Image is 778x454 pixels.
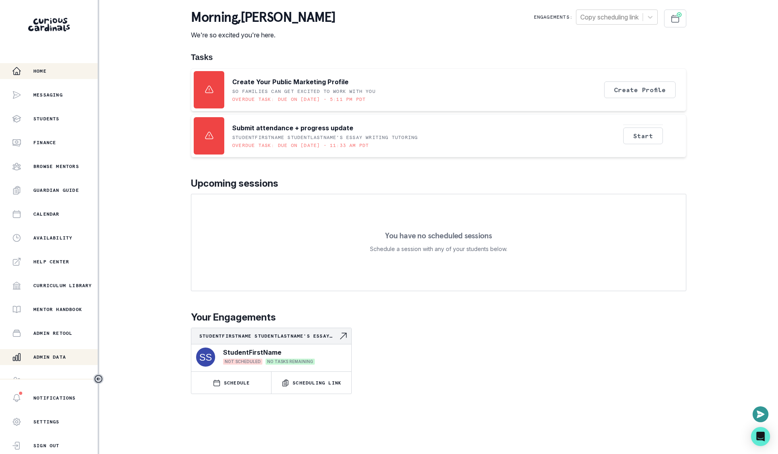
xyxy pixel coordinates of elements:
h1: Tasks [191,52,686,62]
p: Availability [33,235,72,241]
p: Students [33,116,60,122]
p: Overdue task: Due on [DATE] • 5:11 PM PDT [232,96,366,102]
button: Create Profile [604,81,676,98]
button: SCHEDULE [191,372,271,394]
p: Schedule a session with any of your students below. [370,244,507,254]
button: Toggle sidebar [93,374,104,384]
p: StudentFirstName StudentLastName's Essay Writing tutoring [199,333,339,339]
p: We're so excited you're here. [191,30,335,40]
p: Mentor Handbook [33,306,82,313]
svg: Navigate to engagement page [339,331,348,341]
p: Scheduling Link [293,380,341,386]
p: Engagements: [534,14,573,20]
p: Settings [33,419,60,425]
span: NO TASKS REMAINING [266,359,315,365]
button: Scheduling Link [272,372,351,394]
button: Schedule Sessions [664,10,686,27]
p: StudentFirstName [223,348,281,357]
img: Curious Cardinals Logo [28,18,70,31]
p: Home [33,68,46,74]
p: Help Center [33,259,69,265]
p: Notifications [33,395,76,401]
p: Browse Mentors [33,163,79,170]
p: Calendar [33,211,60,217]
span: NOT SCHEDULED [223,359,262,365]
p: SCHEDULE [224,380,250,386]
p: Sign Out [33,442,60,449]
p: Upcoming sessions [191,176,686,191]
p: Admin Retool [33,330,72,336]
img: svg [196,348,215,367]
p: You have no scheduled sessions [385,232,492,240]
p: Messaging [33,92,63,98]
p: Overdue task: Due on [DATE] • 11:33 AM PDT [232,142,369,149]
p: Matching [33,378,60,384]
a: StudentFirstName StudentLastName's Essay Writing tutoringNavigate to engagement pageStudentFirstN... [191,328,351,368]
p: Submit attendance + progress update [232,123,353,133]
p: Create Your Public Marketing Profile [232,77,349,87]
p: Your Engagements [191,310,686,325]
button: Start [623,128,663,144]
p: StudentFirstName StudentLastName's Essay Writing tutoring [232,134,418,141]
button: Open or close messaging widget [753,406,768,422]
p: Guardian Guide [33,187,79,193]
div: Open Intercom Messenger [751,427,770,446]
p: Curriculum Library [33,282,92,289]
p: SO FAMILIES CAN GET EXCITED TO WORK WITH YOU [232,88,376,95]
p: Finance [33,139,56,146]
p: Admin Data [33,354,66,360]
p: morning , [PERSON_NAME] [191,10,335,25]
